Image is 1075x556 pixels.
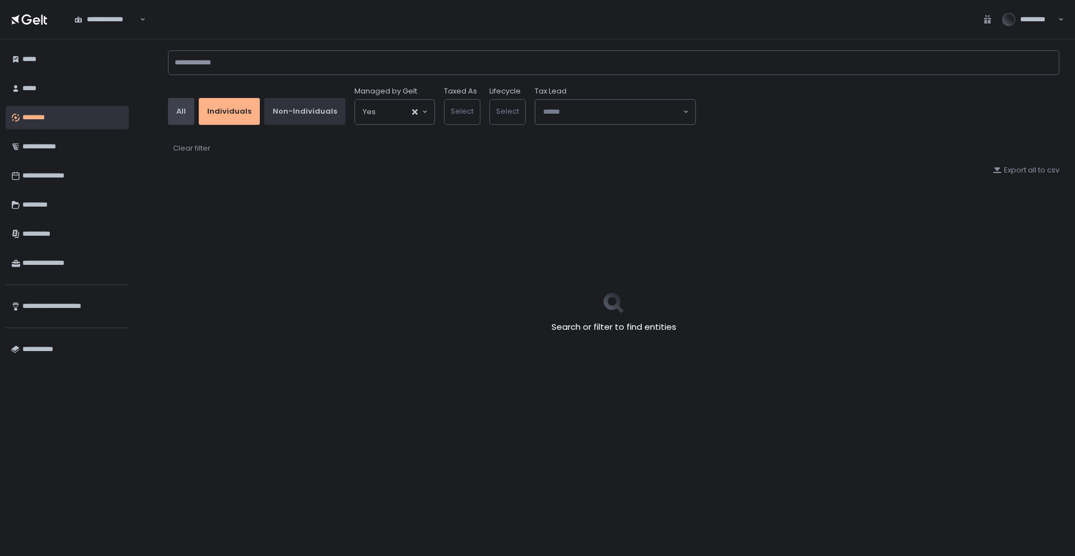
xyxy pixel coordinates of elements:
button: Clear filter [172,143,211,154]
div: Individuals [207,106,251,116]
div: Non-Individuals [273,106,337,116]
span: Yes [363,106,376,118]
div: Clear filter [173,143,211,153]
div: All [176,106,186,116]
span: Select [451,106,474,116]
button: Export all to csv [993,165,1059,175]
button: Non-Individuals [264,98,345,125]
span: Tax Lead [535,86,567,96]
span: Managed by Gelt [354,86,417,96]
input: Search for option [138,14,139,25]
label: Taxed As [444,86,477,96]
button: Individuals [199,98,260,125]
span: Select [496,106,519,116]
label: Lifecycle [489,86,521,96]
h2: Search or filter to find entities [551,321,676,334]
div: Search for option [67,8,146,31]
button: All [168,98,194,125]
button: Clear Selected [412,109,418,115]
div: Search for option [535,100,695,124]
input: Search for option [376,106,411,118]
div: Search for option [355,100,434,124]
input: Search for option [543,106,682,118]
